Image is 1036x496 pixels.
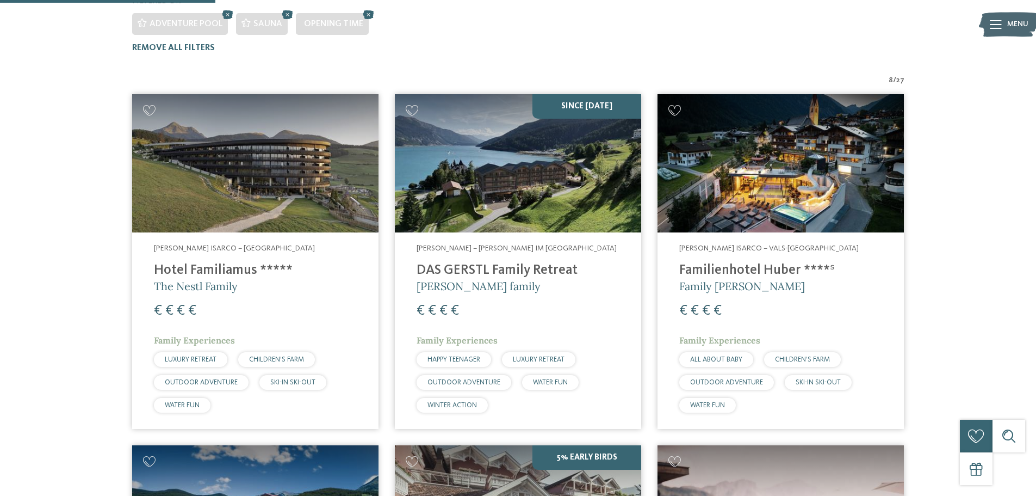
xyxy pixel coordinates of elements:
a: Looking for family hotels? Find the best ones here! [PERSON_NAME] Isarco – [GEOGRAPHIC_DATA] Hote... [132,94,379,429]
span: € [428,304,436,318]
span: Family Experiences [417,335,498,346]
span: Family Experiences [154,335,235,346]
span: Sauna [253,20,282,28]
span: CHILDREN’S FARM [249,356,304,363]
span: € [714,304,722,318]
span: OUTDOOR ADVENTURE [690,379,763,386]
span: OUTDOOR ADVENTURE [427,379,500,386]
span: [PERSON_NAME] Isarco – [GEOGRAPHIC_DATA] [154,244,315,252]
span: WATER FUN [690,402,725,409]
h4: DAS GERSTL Family Retreat [417,262,619,279]
span: Family Experiences [679,335,760,346]
span: OUTDOOR ADVENTURE [165,379,238,386]
span: HAPPY TEENAGER [427,356,480,363]
span: ALL ABOUT BABY [690,356,742,363]
span: Adventure pool [150,20,222,28]
span: CHILDREN’S FARM [775,356,830,363]
span: Remove all filters [132,44,215,52]
span: SKI-IN SKI-OUT [270,379,315,386]
span: / [893,75,896,86]
span: € [679,304,687,318]
span: WINTER ACTION [427,402,477,409]
span: LUXURY RETREAT [513,356,564,363]
img: Looking for family hotels? Find the best ones here! [132,94,379,233]
span: The Nestl Family [154,279,238,293]
img: Looking for family hotels? Find the best ones here! [395,94,641,233]
span: € [439,304,448,318]
span: [PERSON_NAME] family [417,279,541,293]
span: € [177,304,185,318]
span: € [188,304,196,318]
span: [PERSON_NAME] – [PERSON_NAME] im [GEOGRAPHIC_DATA] [417,244,617,252]
span: € [702,304,710,318]
span: Opening time [304,20,363,28]
span: 27 [896,75,904,86]
a: Looking for family hotels? Find the best ones here! [PERSON_NAME] Isarco – Vals-[GEOGRAPHIC_DATA]... [657,94,904,429]
span: € [154,304,162,318]
span: WATER FUN [533,379,568,386]
span: WATER FUN [165,402,200,409]
span: 8 [889,75,893,86]
span: [PERSON_NAME] Isarco – Vals-[GEOGRAPHIC_DATA] [679,244,859,252]
span: € [451,304,459,318]
span: € [417,304,425,318]
img: Looking for family hotels? Find the best ones here! [657,94,904,233]
span: LUXURY RETREAT [165,356,216,363]
span: Family [PERSON_NAME] [679,279,805,293]
span: SKI-IN SKI-OUT [796,379,841,386]
a: Looking for family hotels? Find the best ones here! SINCE [DATE] [PERSON_NAME] – [PERSON_NAME] im... [395,94,641,429]
h4: Familienhotel Huber ****ˢ [679,262,882,279]
span: € [165,304,173,318]
span: € [691,304,699,318]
